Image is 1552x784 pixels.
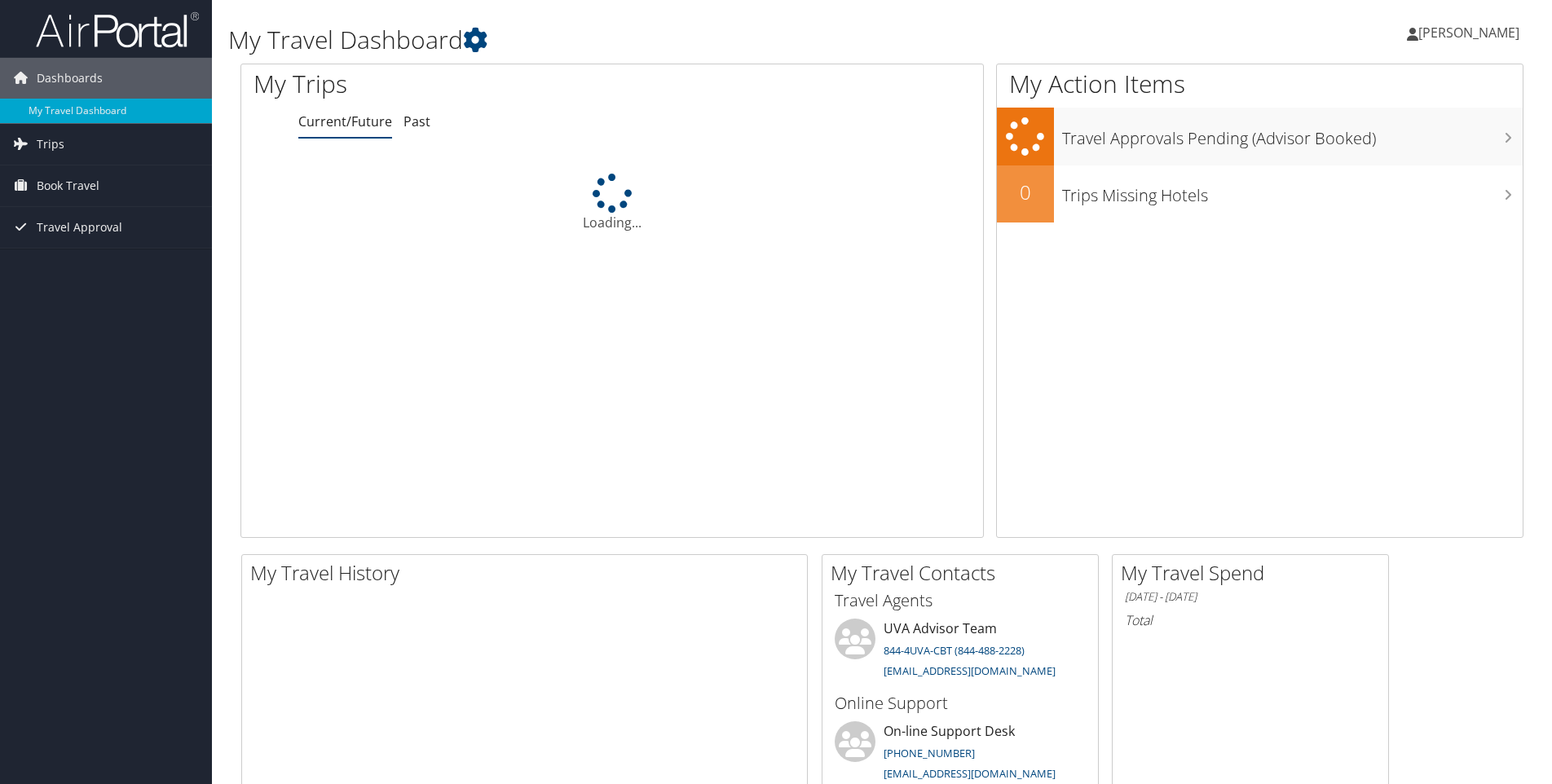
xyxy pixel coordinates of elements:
[1125,589,1376,605] h6: [DATE] - [DATE]
[884,643,1025,658] a: 844-4UVA-CBT (844-488-2228)
[37,207,122,248] span: Travel Approval
[403,112,430,130] a: Past
[250,559,807,587] h2: My Travel History
[1062,119,1523,150] h3: Travel Approvals Pending (Advisor Booked)
[884,766,1056,781] a: [EMAIL_ADDRESS][DOMAIN_NAME]
[997,178,1054,206] h2: 0
[254,67,662,101] h1: My Trips
[241,174,983,232] div: Loading...
[835,692,1086,715] h3: Online Support
[1062,176,1523,207] h3: Trips Missing Hotels
[827,619,1094,685] li: UVA Advisor Team
[1121,559,1388,587] h2: My Travel Spend
[1125,611,1376,629] h6: Total
[37,165,99,206] span: Book Travel
[228,23,1100,57] h1: My Travel Dashboard
[37,58,103,99] span: Dashboards
[36,11,199,49] img: airportal-logo.png
[884,746,975,760] a: [PHONE_NUMBER]
[997,108,1523,165] a: Travel Approvals Pending (Advisor Booked)
[1407,8,1536,57] a: [PERSON_NAME]
[37,124,64,165] span: Trips
[1418,24,1519,42] span: [PERSON_NAME]
[884,663,1056,678] a: [EMAIL_ADDRESS][DOMAIN_NAME]
[997,67,1523,101] h1: My Action Items
[298,112,392,130] a: Current/Future
[835,589,1086,612] h3: Travel Agents
[997,165,1523,222] a: 0Trips Missing Hotels
[831,559,1098,587] h2: My Travel Contacts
